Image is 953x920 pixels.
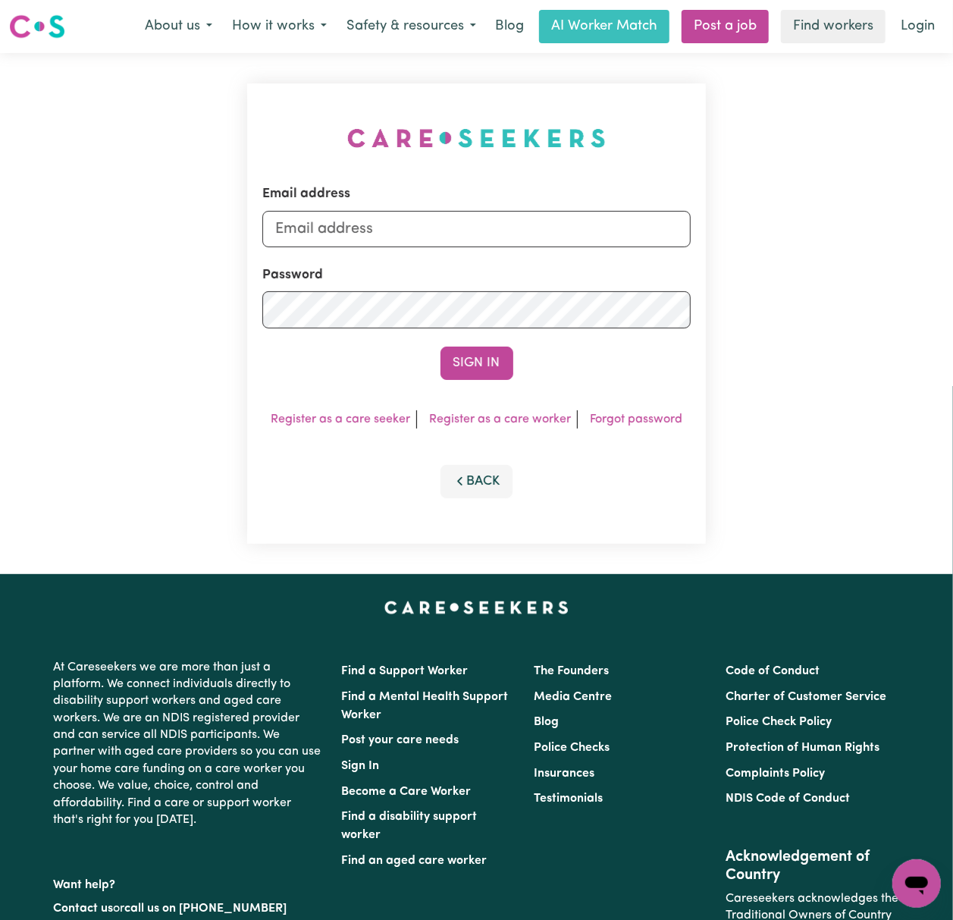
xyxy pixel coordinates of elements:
a: Police Check Policy [726,716,832,728]
label: Email address [262,184,350,204]
button: Safety & resources [337,11,486,42]
a: Find an aged care worker [342,855,487,867]
a: Find workers [781,10,886,43]
a: Charter of Customer Service [726,691,886,703]
a: Blog [486,10,533,43]
a: Media Centre [534,691,612,703]
a: Register as a care seeker [271,413,410,425]
a: NDIS Code of Conduct [726,793,850,805]
a: The Founders [534,665,609,677]
a: Complaints Policy [726,768,825,780]
p: At Careseekers we are more than just a platform. We connect individuals directly to disability su... [54,653,324,835]
button: Back [440,465,513,498]
a: Code of Conduct [726,665,820,677]
a: Contact us [54,903,114,915]
p: Want help? [54,871,324,893]
button: How it works [222,11,337,42]
a: Post a job [682,10,769,43]
a: Police Checks [534,742,610,754]
a: Protection of Human Rights [726,742,879,754]
a: Become a Care Worker [342,786,472,798]
a: Careseekers logo [9,9,65,44]
a: Find a disability support worker [342,811,478,841]
a: Sign In [342,760,380,772]
a: call us on [PHONE_NUMBER] [125,903,287,915]
a: Post your care needs [342,734,459,746]
a: Testimonials [534,793,603,805]
a: Register as a care worker [429,413,571,425]
button: Sign In [440,347,513,380]
a: Find a Mental Health Support Worker [342,691,509,721]
a: Careseekers home page [384,601,569,614]
button: About us [135,11,222,42]
a: Blog [534,716,559,728]
h2: Acknowledgement of Country [726,848,899,884]
a: Forgot password [590,413,682,425]
label: Password [262,265,323,285]
a: Insurances [534,768,594,780]
a: Login [892,10,944,43]
input: Email address [262,211,691,247]
img: Careseekers logo [9,13,65,40]
a: Find a Support Worker [342,665,469,677]
a: AI Worker Match [539,10,669,43]
iframe: Button to launch messaging window [892,859,941,908]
